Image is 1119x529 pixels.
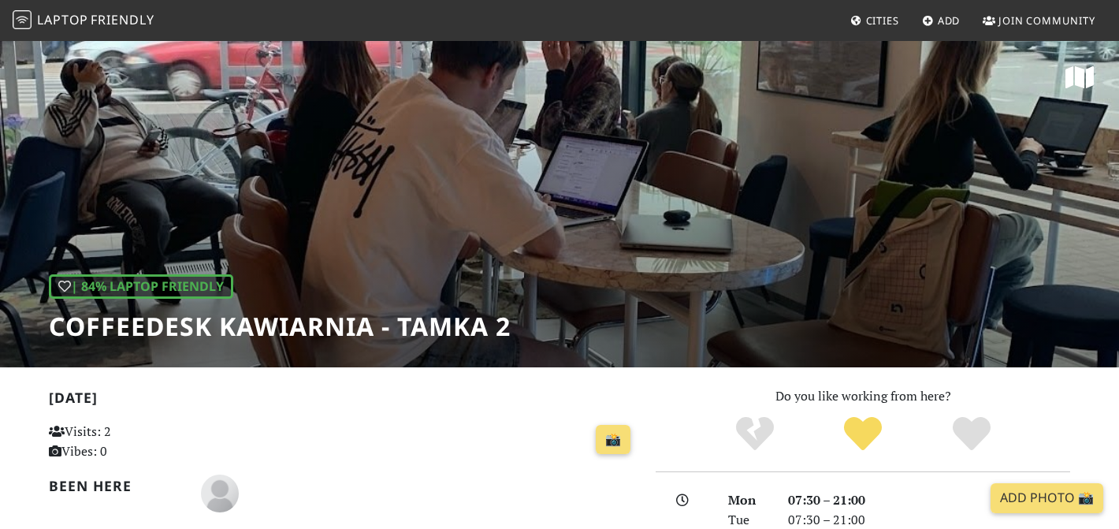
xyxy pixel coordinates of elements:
h2: Been here [49,478,182,494]
a: Add [916,6,967,35]
span: Laptop [37,11,88,28]
div: | 84% Laptop Friendly [49,274,233,300]
p: Visits: 2 Vibes: 0 [49,422,232,462]
img: blank-535327c66bd565773addf3077783bbfce4b00ec00e9fd257753287c682c7fa38.png [201,475,239,512]
a: Join Community [976,6,1102,35]
div: Yes [809,415,917,454]
a: Cities [844,6,905,35]
h2: [DATE] [49,389,637,412]
div: No [701,415,809,454]
div: Mon [719,490,779,511]
h1: Coffeedesk Kawiarnia - Tamka 2 [49,311,511,341]
div: 07:30 – 21:00 [779,490,1080,511]
img: LaptopFriendly [13,10,32,29]
a: 📸 [596,425,630,455]
span: Add [938,13,961,28]
p: Do you like working from here? [656,386,1070,407]
a: Add Photo 📸 [991,483,1103,513]
span: Friendly [91,11,154,28]
span: Join Community [998,13,1095,28]
div: Definitely! [917,415,1026,454]
span: Cities [866,13,899,28]
a: LaptopFriendly LaptopFriendly [13,7,154,35]
span: Weronika Jablonska [201,483,239,501]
